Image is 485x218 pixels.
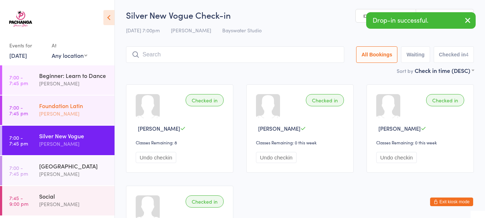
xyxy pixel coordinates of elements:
[39,132,108,140] div: Silver New Vogue
[186,94,224,106] div: Checked in
[430,198,473,206] button: Exit kiosk mode
[434,46,474,63] button: Checked in4
[366,12,476,29] div: Drop-in successful.
[136,152,176,163] button: Undo checkin
[39,192,108,200] div: Social
[397,67,413,74] label: Sort by
[186,195,224,208] div: Checked in
[126,9,474,21] h2: Silver New Vogue Check-in
[256,152,297,163] button: Undo checkin
[9,40,45,51] div: Events for
[376,139,466,145] div: Classes Remaining: 0 this week
[256,139,346,145] div: Classes Remaining: 0 this week
[136,139,226,145] div: Classes Remaining: 8
[39,200,108,208] div: [PERSON_NAME]
[9,165,28,176] time: 7:00 - 7:45 pm
[9,135,28,146] time: 7:00 - 7:45 pm
[2,65,115,95] a: 7:00 -7:45 pmBeginner: Learn to Dance[PERSON_NAME]
[378,125,421,132] span: [PERSON_NAME]
[376,152,417,163] button: Undo checkin
[39,79,108,88] div: [PERSON_NAME]
[2,96,115,125] a: 7:00 -7:45 pmFoundation Latin[PERSON_NAME]
[9,74,28,86] time: 7:00 - 7:45 pm
[415,66,474,74] div: Check in time (DESC)
[9,195,28,207] time: 7:45 - 9:00 pm
[39,102,108,110] div: Foundation Latin
[466,52,468,57] div: 4
[39,71,108,79] div: Beginner: Learn to Dance
[126,46,344,63] input: Search
[39,140,108,148] div: [PERSON_NAME]
[39,110,108,118] div: [PERSON_NAME]
[2,126,115,155] a: 7:00 -7:45 pmSilver New Vogue[PERSON_NAME]
[126,27,160,34] span: [DATE] 7:00pm
[52,40,87,51] div: At
[7,5,34,32] img: Pachanga Dance Studio
[258,125,300,132] span: [PERSON_NAME]
[52,51,87,59] div: Any location
[2,156,115,185] a: 7:00 -7:45 pm[GEOGRAPHIC_DATA][PERSON_NAME]
[2,186,115,215] a: 7:45 -9:00 pmSocial[PERSON_NAME]
[426,94,464,106] div: Checked in
[138,125,180,132] span: [PERSON_NAME]
[39,162,108,170] div: [GEOGRAPHIC_DATA]
[9,51,27,59] a: [DATE]
[306,94,344,106] div: Checked in
[39,170,108,178] div: [PERSON_NAME]
[9,105,28,116] time: 7:00 - 7:45 pm
[171,27,211,34] span: [PERSON_NAME]
[222,27,262,34] span: Bayswater Studio
[401,46,430,63] button: Waiting
[356,46,398,63] button: All Bookings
